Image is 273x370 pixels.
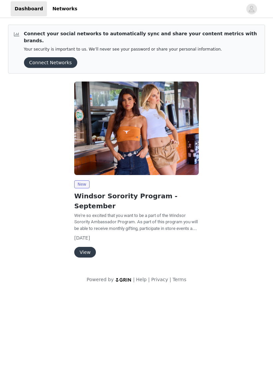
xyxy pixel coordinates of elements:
[136,277,147,282] a: Help
[24,30,260,44] p: Connect your social networks to automatically sync and share your content metrics with brands.
[169,277,171,282] span: |
[115,277,132,282] img: logo
[151,277,168,282] a: Privacy
[172,277,186,282] a: Terms
[74,250,96,255] a: View
[87,277,114,282] span: Powered by
[48,1,81,16] a: Networks
[74,213,198,238] span: We're so excited that you want to be a part of the Windsor Sorority Ambassador Program. As part o...
[11,1,47,16] a: Dashboard
[24,47,260,52] p: Your security is important to us. We’ll never see your password or share your personal information.
[74,82,199,175] img: Windsor
[74,191,199,211] h2: Windsor Sorority Program - September
[24,57,77,68] button: Connect Networks
[148,277,150,282] span: |
[74,247,96,258] button: View
[133,277,135,282] span: |
[248,4,255,14] div: avatar
[74,180,90,188] span: New
[74,235,90,241] span: [DATE]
